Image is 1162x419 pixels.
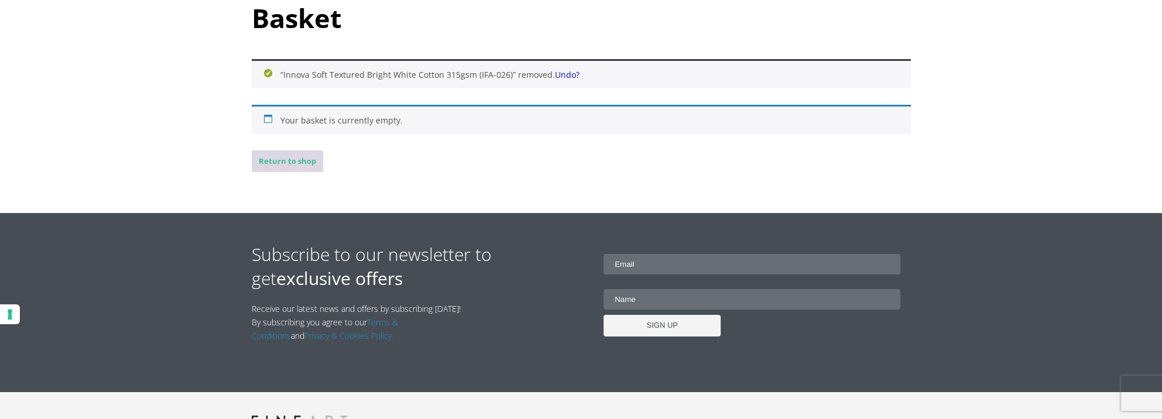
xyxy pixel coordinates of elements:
[252,105,911,134] div: Your basket is currently empty.
[604,289,900,310] input: Name
[252,150,323,172] a: Return to shop
[604,315,721,336] input: SIGN UP
[604,254,900,274] input: Email
[555,69,580,80] a: Undo?
[252,302,467,342] p: Receive our latest news and offers by subscribing [DATE]! By subscribing you agree to our and
[304,330,393,341] a: Privacy & Cookies Policy.
[252,59,911,88] div: “Innova Soft Textured Bright White Cotton 315gsm (IFA-026)” removed.
[252,242,581,290] h2: Subscribe to our newsletter to get
[276,266,403,290] strong: exclusive offers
